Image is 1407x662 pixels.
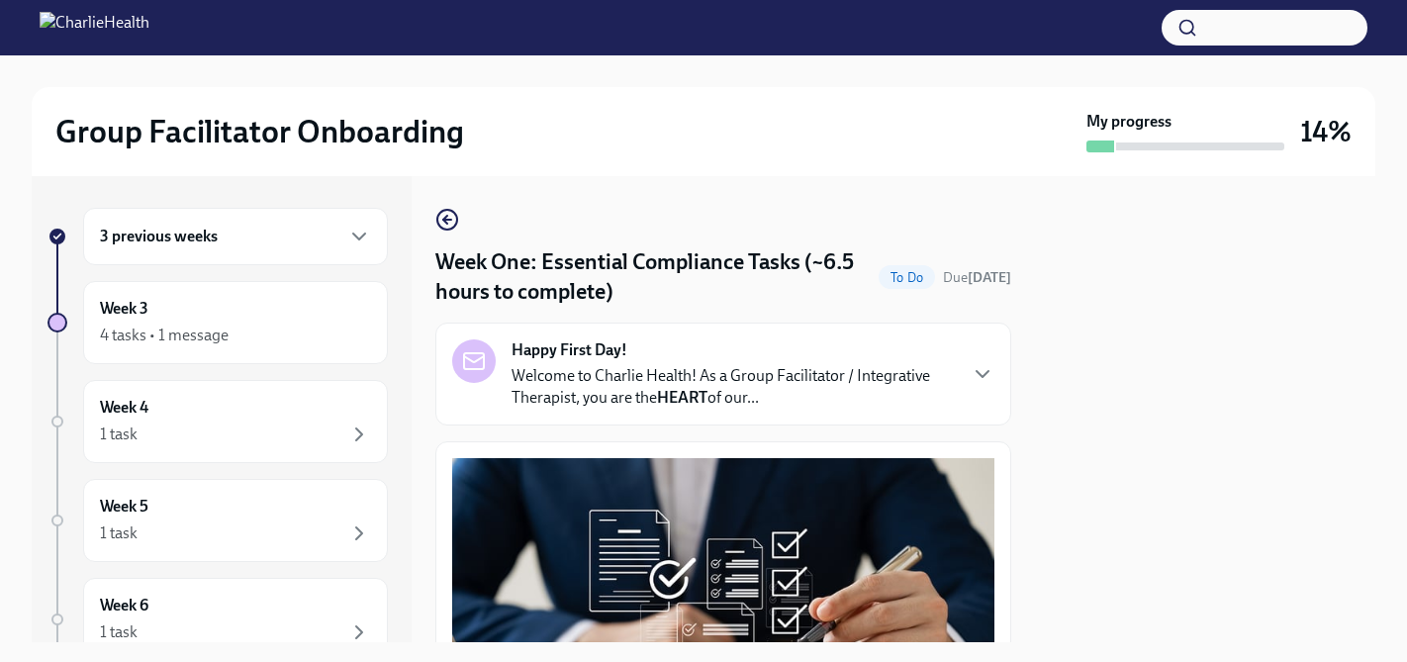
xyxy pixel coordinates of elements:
a: Week 51 task [47,479,388,562]
div: 3 previous weeks [83,208,388,265]
a: Week 61 task [47,578,388,661]
strong: Happy First Day! [512,339,627,361]
div: 1 task [100,522,138,544]
strong: HEART [657,388,707,407]
h6: Week 5 [100,496,148,518]
strong: [DATE] [968,269,1011,286]
h3: 14% [1300,114,1352,149]
h6: Week 4 [100,397,148,419]
img: CharlieHealth [40,12,149,44]
a: Week 41 task [47,380,388,463]
div: 1 task [100,621,138,643]
span: Due [943,269,1011,286]
p: Welcome to Charlie Health! As a Group Facilitator / Integrative Therapist, you are the of our... [512,365,955,409]
div: 1 task [100,424,138,445]
h4: Week One: Essential Compliance Tasks (~6.5 hours to complete) [435,247,871,307]
h6: 3 previous weeks [100,226,218,247]
h2: Group Facilitator Onboarding [55,112,464,151]
a: Week 34 tasks • 1 message [47,281,388,364]
strong: My progress [1086,111,1172,133]
h6: Week 3 [100,298,148,320]
div: 4 tasks • 1 message [100,325,229,346]
span: October 6th, 2025 08:00 [943,268,1011,287]
h6: Week 6 [100,595,148,616]
span: To Do [879,270,935,285]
